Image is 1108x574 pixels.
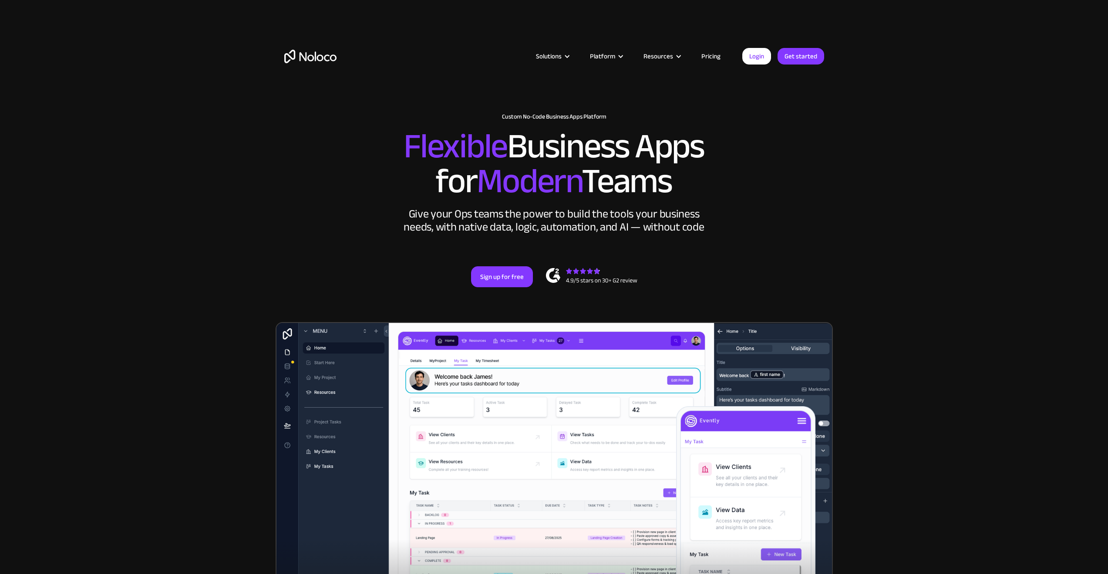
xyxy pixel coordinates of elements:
span: Modern [477,149,582,214]
div: Platform [590,51,615,62]
a: Sign up for free [471,266,533,287]
div: Solutions [536,51,562,62]
div: Solutions [525,51,579,62]
h1: Custom No-Code Business Apps Platform [284,113,824,120]
div: Resources [643,51,673,62]
span: Flexible [404,114,507,179]
h2: Business Apps for Teams [284,129,824,199]
a: Login [742,48,771,65]
a: Get started [778,48,824,65]
div: Give your Ops teams the power to build the tools your business needs, with native data, logic, au... [402,207,707,234]
div: Platform [579,51,633,62]
a: home [284,50,337,63]
a: Pricing [690,51,731,62]
div: Resources [633,51,690,62]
